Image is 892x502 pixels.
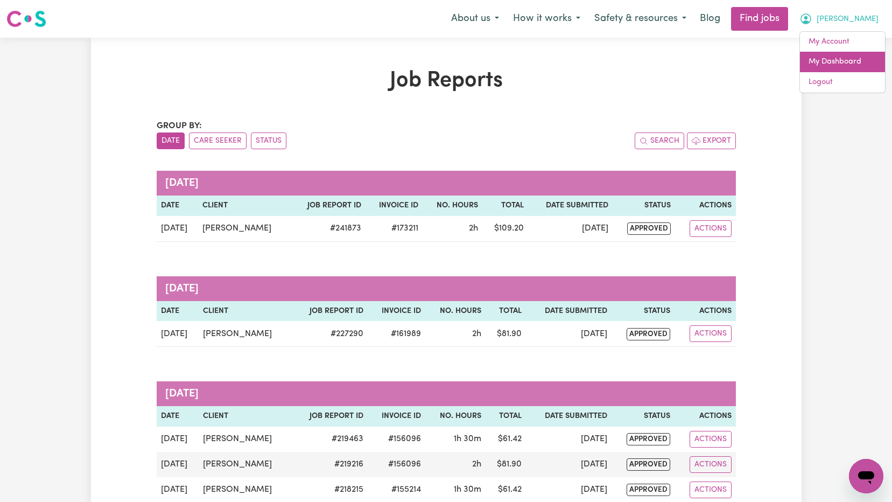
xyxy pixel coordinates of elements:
th: Actions [675,406,735,427]
button: Actions [690,456,732,473]
caption: [DATE] [157,276,736,301]
td: $ 61.42 [486,427,526,452]
td: [DATE] [526,321,612,347]
caption: [DATE] [157,381,736,406]
th: Total [482,196,528,216]
th: Date [157,406,199,427]
th: Date Submitted [526,406,612,427]
th: Invoice ID [368,301,425,322]
th: Client [199,301,292,322]
span: Group by: [157,122,202,130]
th: Date Submitted [526,301,612,322]
th: Status [612,406,675,427]
button: sort invoices by care seeker [189,133,247,149]
th: Client [199,406,292,427]
th: Date Submitted [528,196,613,216]
a: Find jobs [731,7,788,31]
td: [DATE] [157,216,199,242]
a: My Account [800,32,885,52]
button: Actions [690,482,732,498]
td: $ 109.20 [482,216,528,242]
a: Blog [693,7,727,31]
button: Search [635,133,684,149]
iframe: Button to launch messaging window, conversation in progress [849,459,883,493]
button: Actions [690,431,732,448]
th: Date [157,301,199,322]
div: My Account [799,31,886,93]
img: Careseekers logo [6,9,46,29]
span: 2 hours [472,330,481,338]
button: Actions [690,325,732,342]
th: Job Report ID [292,406,368,427]
span: approved [627,433,670,445]
button: About us [444,8,506,30]
span: approved [627,222,671,235]
th: Actions [675,301,735,322]
th: No. Hours [423,196,482,216]
td: [DATE] [526,427,612,452]
td: $ 81.90 [486,321,526,347]
caption: [DATE] [157,171,736,196]
button: How it works [506,8,587,30]
th: Invoice ID [366,196,423,216]
th: Total [486,301,526,322]
td: [DATE] [528,216,613,242]
td: #156096 [368,427,425,452]
a: Logout [800,72,885,93]
th: No. Hours [425,406,486,427]
a: My Dashboard [800,52,885,72]
td: # 227290 [292,321,368,347]
th: Client [198,196,291,216]
td: [DATE] [157,427,199,452]
th: Total [486,406,526,427]
td: # 241873 [291,216,366,242]
td: $ 81.90 [486,452,526,477]
span: [PERSON_NAME] [817,13,879,25]
span: 2 hours [469,224,478,233]
td: [DATE] [157,321,199,347]
th: No. Hours [425,301,486,322]
h1: Job Reports [157,68,736,94]
th: Job Report ID [291,196,366,216]
th: Invoice ID [368,406,425,427]
td: # 219463 [292,427,368,452]
td: [DATE] [526,452,612,477]
button: Actions [690,220,732,237]
td: #173211 [366,216,423,242]
th: Actions [675,196,735,216]
span: approved [627,328,670,340]
th: Job Report ID [292,301,368,322]
td: # 219216 [292,452,368,477]
span: approved [627,458,670,471]
td: [PERSON_NAME] [198,216,291,242]
button: sort invoices by date [157,133,185,149]
a: Careseekers logo [6,6,46,31]
span: approved [627,484,670,496]
span: 1 hour 30 minutes [454,435,481,443]
span: 1 hour 30 minutes [454,485,481,494]
td: [PERSON_NAME] [199,321,292,347]
button: sort invoices by paid status [251,133,286,149]
td: #156096 [368,452,425,477]
span: 2 hours [472,460,481,469]
td: [PERSON_NAME] [199,427,292,452]
button: My Account [792,8,886,30]
th: Status [612,301,675,322]
th: Date [157,196,199,216]
td: #161989 [368,321,425,347]
button: Export [687,133,736,149]
td: [PERSON_NAME] [199,452,292,477]
th: Status [613,196,675,216]
button: Safety & resources [587,8,693,30]
td: [DATE] [157,452,199,477]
